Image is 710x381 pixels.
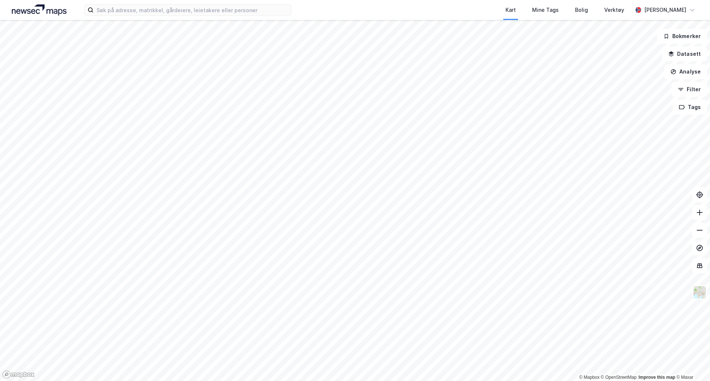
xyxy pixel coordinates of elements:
[532,6,559,14] div: Mine Tags
[579,375,599,380] a: Mapbox
[644,6,686,14] div: [PERSON_NAME]
[673,346,710,381] iframe: Chat Widget
[664,64,707,79] button: Analyse
[673,346,710,381] div: Kontrollprogram for chat
[2,370,35,379] a: Mapbox homepage
[657,29,707,44] button: Bokmerker
[693,285,707,299] img: Z
[639,375,675,380] a: Improve this map
[673,100,707,115] button: Tags
[94,4,291,16] input: Søk på adresse, matrikkel, gårdeiere, leietakere eller personer
[575,6,588,14] div: Bolig
[601,375,637,380] a: OpenStreetMap
[662,47,707,61] button: Datasett
[604,6,624,14] div: Verktøy
[506,6,516,14] div: Kart
[12,4,67,16] img: logo.a4113a55bc3d86da70a041830d287a7e.svg
[672,82,707,97] button: Filter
